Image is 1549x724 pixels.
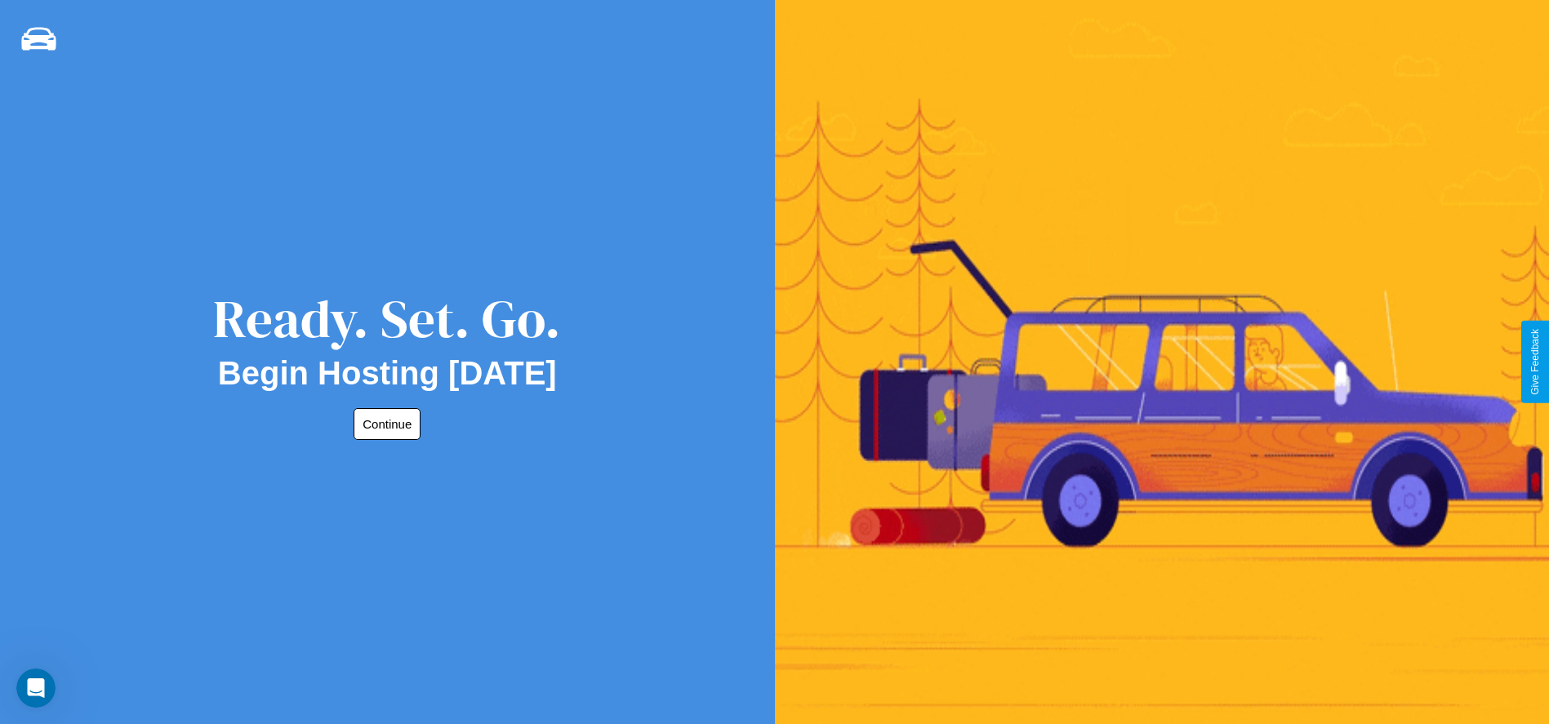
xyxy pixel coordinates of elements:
div: Give Feedback [1529,329,1541,395]
iframe: Intercom live chat [16,668,56,708]
h2: Begin Hosting [DATE] [218,355,557,392]
div: Ready. Set. Go. [213,282,561,355]
button: Continue [354,408,421,440]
